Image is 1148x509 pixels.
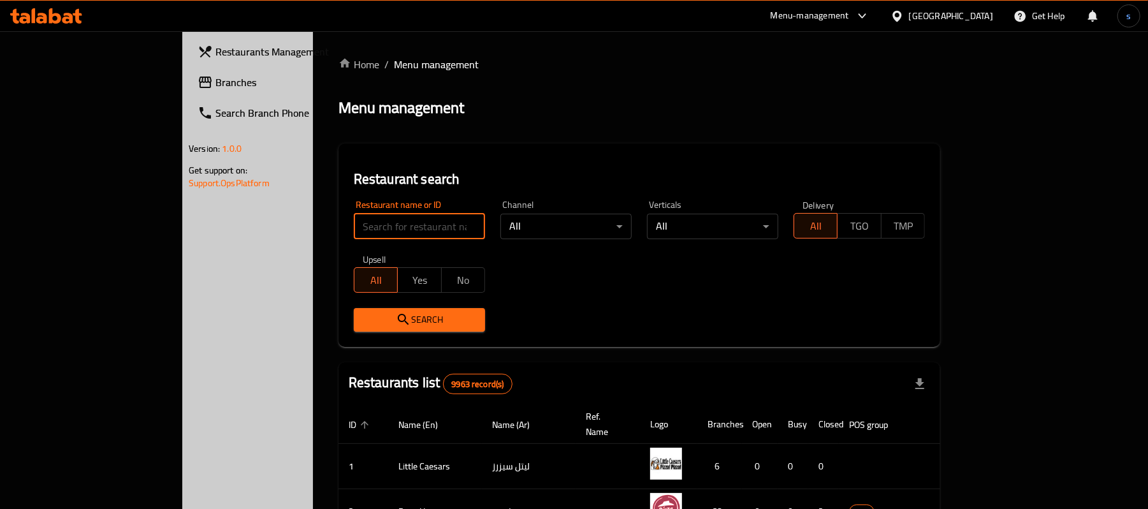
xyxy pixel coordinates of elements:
div: Total records count [443,374,512,394]
span: Get support on: [189,162,247,179]
img: Little Caesars [650,448,682,480]
td: 0 [808,444,839,489]
button: All [354,267,398,293]
th: Busy [778,405,808,444]
button: TMP [881,213,925,239]
div: All [500,214,632,239]
h2: Restaurant search [354,170,925,189]
span: Version: [189,140,220,157]
td: Little Caesars [388,444,482,489]
a: Restaurants Management [187,36,374,67]
span: All [799,217,832,235]
td: ليتل سيزرز [482,444,576,489]
div: Export file [905,369,935,399]
h2: Menu management [338,98,464,118]
th: Branches [697,405,742,444]
button: All [794,213,838,239]
span: Branches [215,75,364,90]
div: Menu-management [771,8,849,24]
nav: breadcrumb [338,57,940,72]
span: Search [364,312,475,328]
span: s [1126,9,1131,23]
a: Search Branch Phone [187,98,374,128]
span: POS group [849,417,905,432]
td: 0 [742,444,778,489]
input: Search for restaurant name or ID.. [354,214,485,239]
span: Name (En) [398,417,454,432]
li: / [384,57,389,72]
span: 9963 record(s) [444,378,511,390]
span: Menu management [394,57,479,72]
button: Search [354,308,485,332]
td: 6 [697,444,742,489]
th: Open [742,405,778,444]
span: Restaurants Management [215,44,364,59]
a: Branches [187,67,374,98]
th: Closed [808,405,839,444]
span: All [360,271,393,290]
span: Ref. Name [586,409,625,439]
span: Name (Ar) [492,417,546,432]
span: Search Branch Phone [215,105,364,121]
label: Delivery [803,200,834,209]
span: 1.0.0 [222,140,242,157]
div: [GEOGRAPHIC_DATA] [909,9,993,23]
button: TGO [837,213,881,239]
h2: Restaurants list [349,373,512,394]
th: Logo [640,405,697,444]
button: Yes [397,267,441,293]
td: 0 [778,444,808,489]
span: No [447,271,480,290]
div: All [647,214,778,239]
a: Support.OpsPlatform [189,175,270,191]
span: ID [349,417,373,432]
button: No [441,267,485,293]
span: TGO [843,217,876,235]
span: Yes [403,271,436,290]
span: TMP [887,217,920,235]
label: Upsell [363,255,386,263]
